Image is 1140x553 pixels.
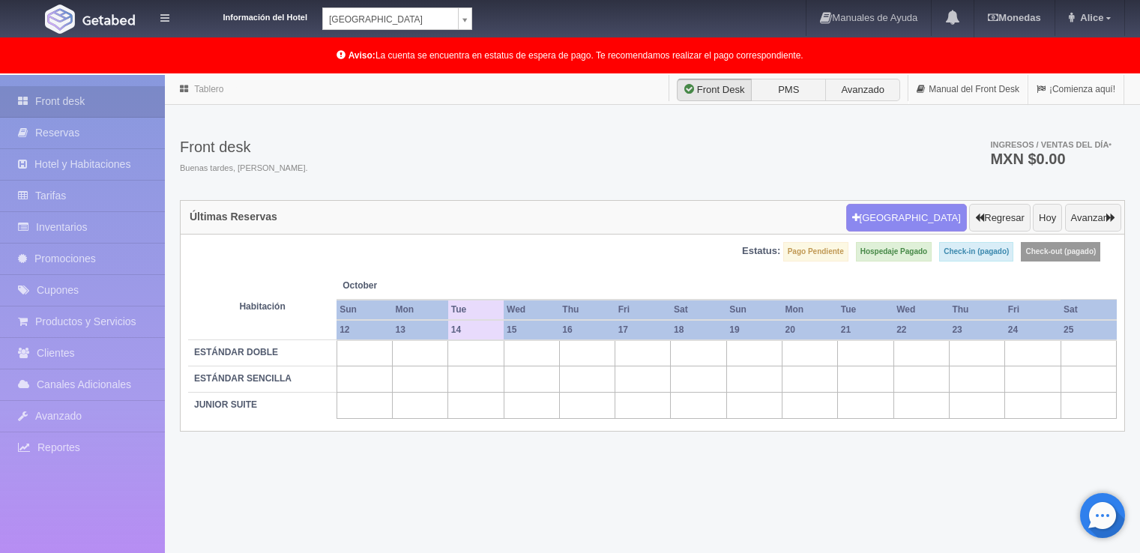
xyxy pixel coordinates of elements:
th: 17 [615,320,671,340]
th: Thu [559,300,615,320]
th: Sun [726,300,782,320]
th: 24 [1005,320,1061,340]
th: Tue [838,300,893,320]
th: Sat [1061,300,1116,320]
button: [GEOGRAPHIC_DATA] [846,204,967,232]
span: Alice [1076,12,1103,23]
th: 16 [559,320,615,340]
span: Buenas tardes, [PERSON_NAME]. [180,163,308,175]
a: Manual del Front Desk [908,75,1028,104]
th: Wed [893,300,949,320]
button: Avanzar [1065,204,1121,232]
label: Check-out (pagado) [1021,242,1100,262]
th: 19 [726,320,782,340]
h4: Últimas Reservas [190,211,277,223]
label: Check-in (pagado) [939,242,1013,262]
label: Hospedaje Pagado [856,242,932,262]
span: Ingresos / Ventas del día [990,140,1112,149]
label: PMS [751,79,826,101]
a: [GEOGRAPHIC_DATA] [322,7,472,30]
span: October [343,279,442,292]
th: 18 [671,320,726,340]
th: 15 [504,320,559,340]
b: Aviso: [349,50,376,61]
th: 14 [448,320,504,340]
label: Front Desk [677,79,752,101]
button: Regresar [969,204,1030,232]
th: Thu [949,300,1004,320]
th: Wed [504,300,559,320]
dt: Información del Hotel [187,7,307,24]
h3: Front desk [180,139,308,155]
th: Fri [615,300,671,320]
th: 25 [1061,320,1116,340]
img: Getabed [45,4,75,34]
th: 20 [782,320,838,340]
th: 22 [893,320,949,340]
label: Estatus: [742,244,780,259]
th: 13 [392,320,447,340]
b: JUNIOR SUITE [194,399,257,410]
th: Sat [671,300,726,320]
th: Sun [337,300,392,320]
th: 21 [838,320,893,340]
strong: Habitación [239,301,285,312]
label: Pago Pendiente [783,242,848,262]
th: 12 [337,320,392,340]
b: ESTÁNDAR SENCILLA [194,373,292,384]
img: Getabed [82,14,135,25]
th: Mon [392,300,447,320]
span: [GEOGRAPHIC_DATA] [329,8,452,31]
a: Tablero [194,84,223,94]
th: Mon [782,300,838,320]
button: Hoy [1033,204,1062,232]
th: Fri [1005,300,1061,320]
a: ¡Comienza aquí! [1028,75,1124,104]
b: ESTÁNDAR DOBLE [194,347,278,357]
b: Monedas [988,12,1040,23]
label: Avanzado [825,79,900,101]
th: 23 [949,320,1004,340]
h3: MXN $0.00 [990,151,1112,166]
th: Tue [448,300,504,320]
